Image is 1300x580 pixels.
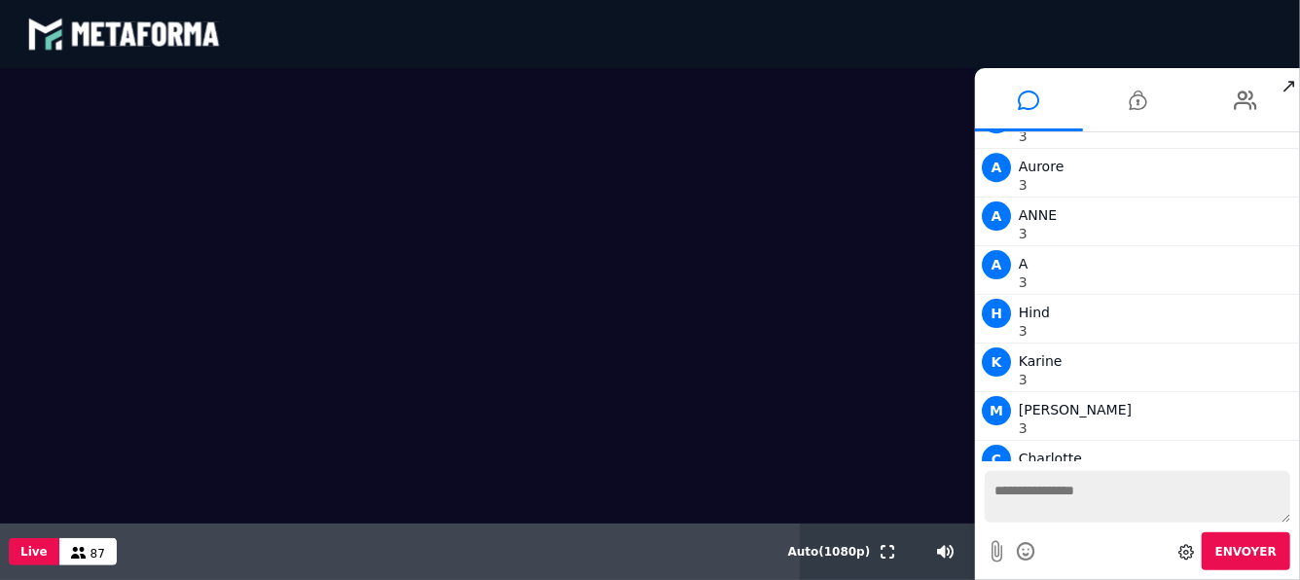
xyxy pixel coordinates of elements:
[788,545,871,559] span: Auto ( 1080 p)
[982,153,1011,182] span: A
[1019,305,1050,320] span: Hind
[1019,402,1132,417] span: [PERSON_NAME]
[1019,373,1295,386] p: 3
[982,347,1011,377] span: K
[982,299,1011,328] span: H
[1019,129,1295,143] p: 3
[982,250,1011,279] span: A
[1019,207,1057,223] span: ANNE
[1019,451,1082,466] span: Charlotte
[90,547,105,561] span: 87
[1019,275,1295,289] p: 3
[1019,227,1295,240] p: 3
[1019,256,1029,272] span: A
[1019,178,1295,192] p: 3
[784,524,875,580] button: Auto(1080p)
[9,538,59,565] button: Live
[982,201,1011,231] span: A
[982,396,1011,425] span: M
[1202,532,1290,570] button: Envoyer
[1019,353,1063,369] span: Karine
[1019,324,1295,338] p: 3
[1278,68,1300,103] span: ↗
[1215,545,1277,559] span: Envoyer
[1019,421,1295,435] p: 3
[982,445,1011,474] span: C
[1019,159,1065,174] span: Aurore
